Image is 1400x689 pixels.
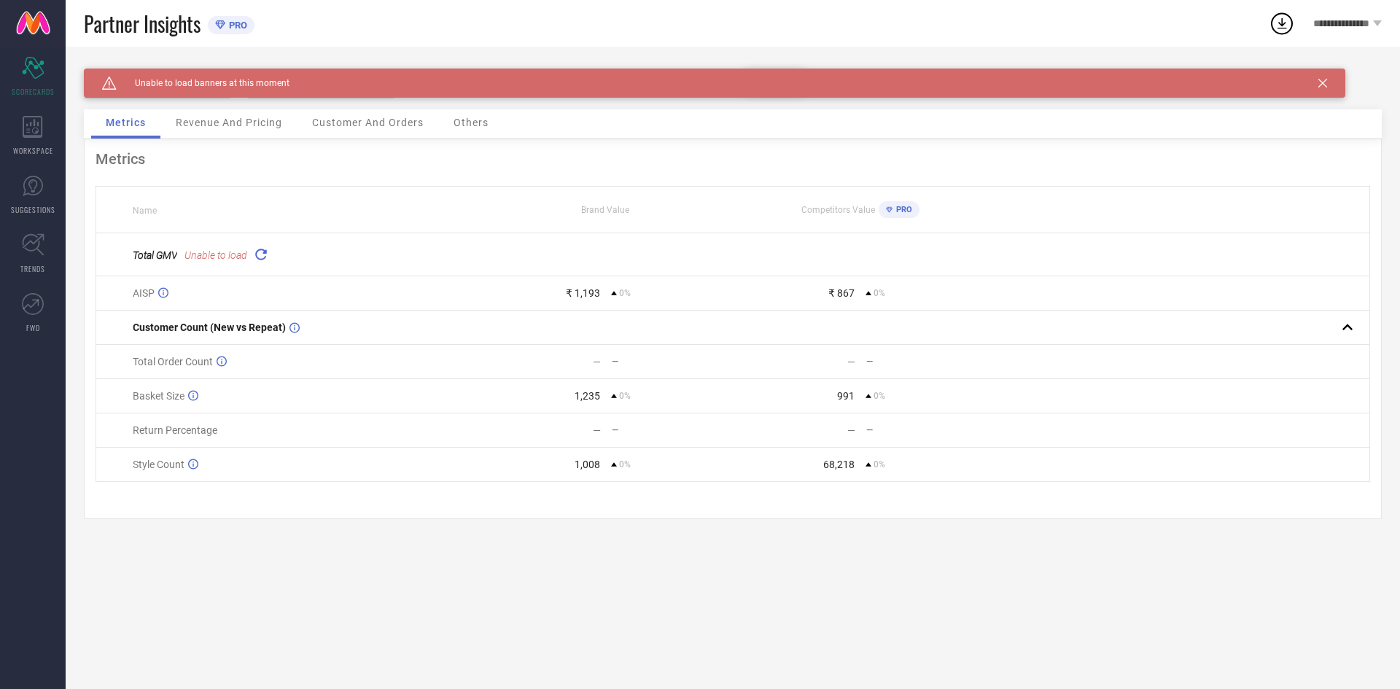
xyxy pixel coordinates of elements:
[619,459,631,470] span: 0%
[13,145,53,156] span: WORKSPACE
[874,288,885,298] span: 0%
[26,322,40,333] span: FWD
[176,117,282,128] span: Revenue And Pricing
[133,287,155,299] span: AISP
[828,287,855,299] div: ₹ 867
[1269,10,1295,36] div: Open download list
[454,117,489,128] span: Others
[133,206,157,216] span: Name
[133,390,184,402] span: Basket Size
[575,390,600,402] div: 1,235
[593,356,601,367] div: —
[866,357,987,367] div: —
[20,263,45,274] span: TRENDS
[619,391,631,401] span: 0%
[823,459,855,470] div: 68,218
[133,322,286,333] span: Customer Count (New vs Repeat)
[581,205,629,215] span: Brand Value
[866,425,987,435] div: —
[11,204,55,215] span: SUGGESTIONS
[847,356,855,367] div: —
[593,424,601,436] div: —
[892,205,912,214] span: PRO
[225,20,247,31] span: PRO
[184,249,247,261] span: Unable to load
[84,9,201,39] span: Partner Insights
[251,244,271,265] div: Reload "Total GMV"
[117,78,289,88] span: Unable to load banners at this moment
[874,391,885,401] span: 0%
[133,356,213,367] span: Total Order Count
[575,459,600,470] div: 1,008
[847,424,855,436] div: —
[619,288,631,298] span: 0%
[312,117,424,128] span: Customer And Orders
[84,69,230,79] div: Brand
[133,424,217,436] span: Return Percentage
[837,390,855,402] div: 991
[874,459,885,470] span: 0%
[612,425,732,435] div: —
[612,357,732,367] div: —
[133,459,184,470] span: Style Count
[801,205,875,215] span: Competitors Value
[12,86,55,97] span: SCORECARDS
[133,249,177,261] span: Total GMV
[106,117,146,128] span: Metrics
[96,150,1370,168] div: Metrics
[566,287,600,299] div: ₹ 1,193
